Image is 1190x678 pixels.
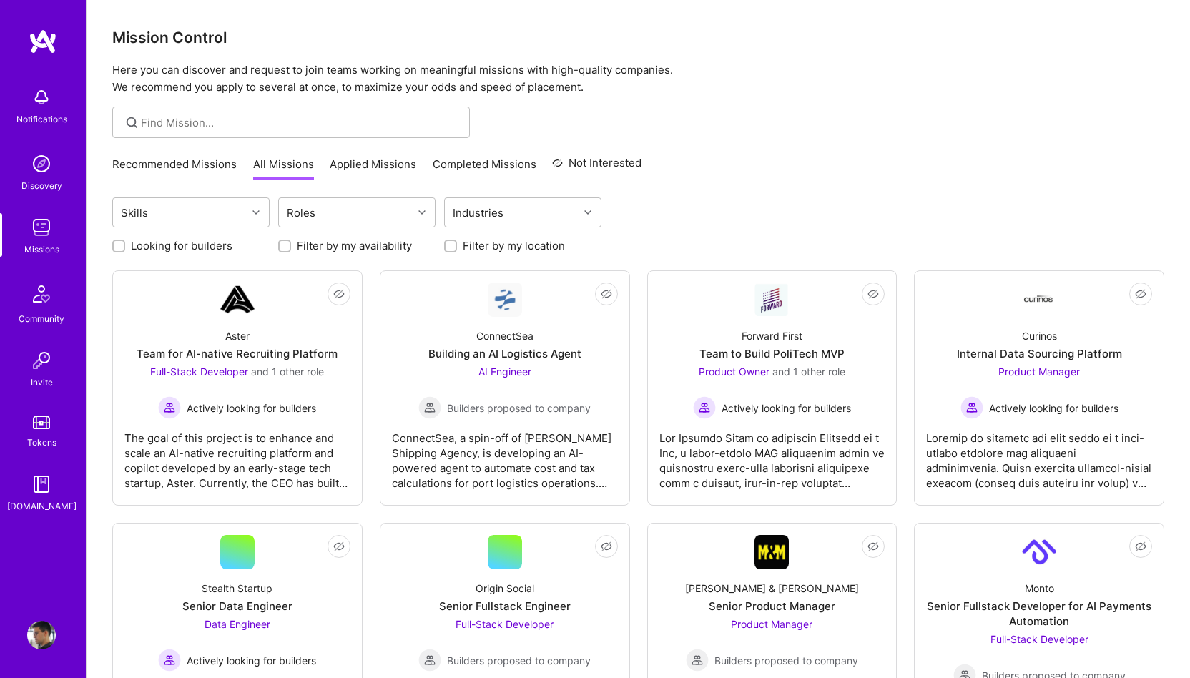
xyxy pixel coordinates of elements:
[601,288,612,300] i: icon EyeClosed
[926,419,1152,491] div: Loremip do sitametc adi elit seddo ei t inci-utlabo etdolore mag aliquaeni adminimvenia. Quisn ex...
[867,288,879,300] i: icon EyeClosed
[476,328,533,343] div: ConnectSea
[131,238,232,253] label: Looking for builders
[27,83,56,112] img: bell
[27,346,56,375] img: Invite
[187,401,316,416] span: Actively looking for builders
[187,653,316,668] span: Actively looking for builders
[601,541,612,552] i: icon EyeClosed
[137,346,338,361] div: Team for AI-native Recruiting Platform
[27,470,56,498] img: guide book
[24,621,59,649] a: User Avatar
[124,114,140,131] i: icon SearchGrey
[476,581,534,596] div: Origin Social
[989,401,1118,416] span: Actively looking for builders
[33,416,50,429] img: tokens
[998,365,1080,378] span: Product Manager
[283,202,319,223] div: Roles
[463,238,565,253] label: Filter by my location
[202,581,272,596] div: Stealth Startup
[392,419,618,491] div: ConnectSea, a spin-off of [PERSON_NAME] Shipping Agency, is developing an AI-powered agent to aut...
[447,401,591,416] span: Builders proposed to company
[428,346,581,361] div: Building an AI Logistics Agent
[27,213,56,242] img: teamwork
[27,149,56,178] img: discovery
[7,498,77,514] div: [DOMAIN_NAME]
[439,599,571,614] div: Senior Fullstack Engineer
[456,618,554,630] span: Full-Stack Developer
[141,115,459,130] input: Find Mission...
[960,396,983,419] img: Actively looking for builders
[392,282,618,493] a: Company LogoConnectSeaBuilding an AI Logistics AgentAI Engineer Builders proposed to companyBuild...
[21,178,62,193] div: Discovery
[488,282,522,317] img: Company Logo
[333,288,345,300] i: icon EyeClosed
[957,346,1122,361] div: Internal Data Sourcing Platform
[693,396,716,419] img: Actively looking for builders
[205,618,270,630] span: Data Engineer
[225,328,250,343] div: Aster
[158,649,181,672] img: Actively looking for builders
[182,599,292,614] div: Senior Data Engineer
[112,29,1164,46] h3: Mission Control
[1025,581,1054,596] div: Monto
[220,282,255,317] img: Company Logo
[552,154,641,180] a: Not Interested
[447,653,591,668] span: Builders proposed to company
[1022,535,1056,569] img: Company Logo
[19,311,64,326] div: Community
[252,209,260,216] i: icon Chevron
[1022,328,1057,343] div: Curinos
[1135,541,1146,552] i: icon EyeClosed
[418,649,441,672] img: Builders proposed to company
[117,202,152,223] div: Skills
[1022,295,1056,305] img: Company Logo
[659,419,885,491] div: Lor Ipsumdo Sitam co adipiscin Elitsedd ei t Inc, u labor-etdolo MAG aliquaenim admin ve quisnost...
[699,365,769,378] span: Product Owner
[731,618,812,630] span: Product Manager
[449,202,507,223] div: Industries
[754,535,789,569] img: Company Logo
[686,649,709,672] img: Builders proposed to company
[926,282,1152,493] a: Company LogoCurinosInternal Data Sourcing PlatformProduct Manager Actively looking for buildersAc...
[27,621,56,649] img: User Avatar
[478,365,531,378] span: AI Engineer
[742,328,802,343] div: Forward First
[112,62,1164,96] p: Here you can discover and request to join teams working on meaningful missions with high-quality ...
[333,541,345,552] i: icon EyeClosed
[24,277,59,311] img: Community
[714,653,858,668] span: Builders proposed to company
[251,365,324,378] span: and 1 other role
[754,283,789,316] img: Company Logo
[1135,288,1146,300] i: icon EyeClosed
[584,209,591,216] i: icon Chevron
[124,419,350,491] div: The goal of this project is to enhance and scale an AI-native recruiting platform and copilot dev...
[990,633,1088,645] span: Full-Stack Developer
[27,435,56,450] div: Tokens
[418,396,441,419] img: Builders proposed to company
[124,282,350,493] a: Company LogoAsterTeam for AI-native Recruiting PlatformFull-Stack Developer and 1 other roleActiv...
[685,581,859,596] div: [PERSON_NAME] & [PERSON_NAME]
[29,29,57,54] img: logo
[699,346,845,361] div: Team to Build PoliTech MVP
[297,238,412,253] label: Filter by my availability
[16,112,67,127] div: Notifications
[722,401,851,416] span: Actively looking for builders
[253,157,314,180] a: All Missions
[112,157,237,180] a: Recommended Missions
[867,541,879,552] i: icon EyeClosed
[418,209,426,216] i: icon Chevron
[158,396,181,419] img: Actively looking for builders
[709,599,835,614] div: Senior Product Manager
[433,157,536,180] a: Completed Missions
[772,365,845,378] span: and 1 other role
[31,375,53,390] div: Invite
[659,282,885,493] a: Company LogoForward FirstTeam to Build PoliTech MVPProduct Owner and 1 other roleActively looking...
[24,242,59,257] div: Missions
[330,157,416,180] a: Applied Missions
[926,599,1152,629] div: Senior Fullstack Developer for AI Payments Automation
[150,365,248,378] span: Full-Stack Developer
